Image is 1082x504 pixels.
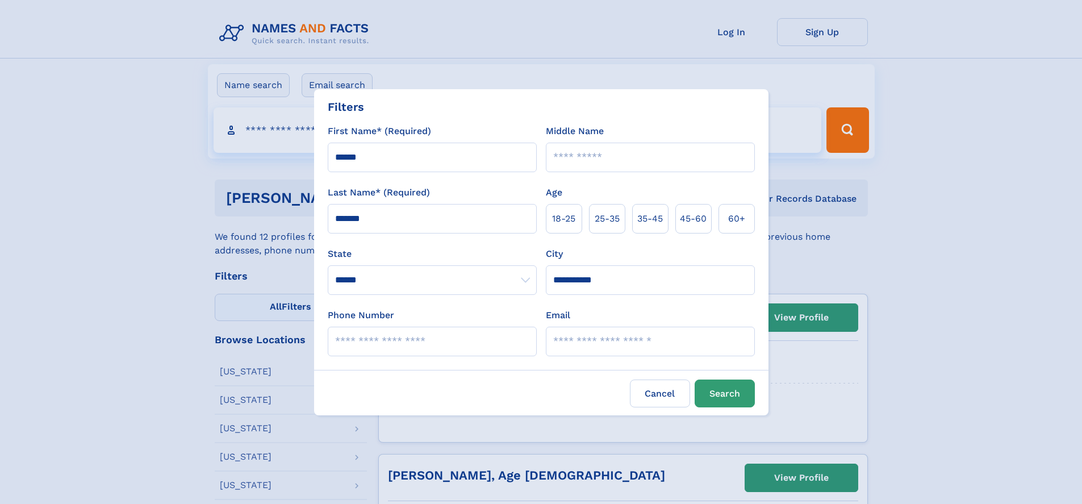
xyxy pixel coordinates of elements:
[328,98,364,115] div: Filters
[546,309,570,322] label: Email
[328,309,394,322] label: Phone Number
[328,247,537,261] label: State
[630,380,690,407] label: Cancel
[546,124,604,138] label: Middle Name
[546,186,562,199] label: Age
[328,186,430,199] label: Last Name* (Required)
[546,247,563,261] label: City
[695,380,755,407] button: Search
[595,212,620,226] span: 25‑35
[637,212,663,226] span: 35‑45
[728,212,745,226] span: 60+
[328,124,431,138] label: First Name* (Required)
[552,212,575,226] span: 18‑25
[680,212,707,226] span: 45‑60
